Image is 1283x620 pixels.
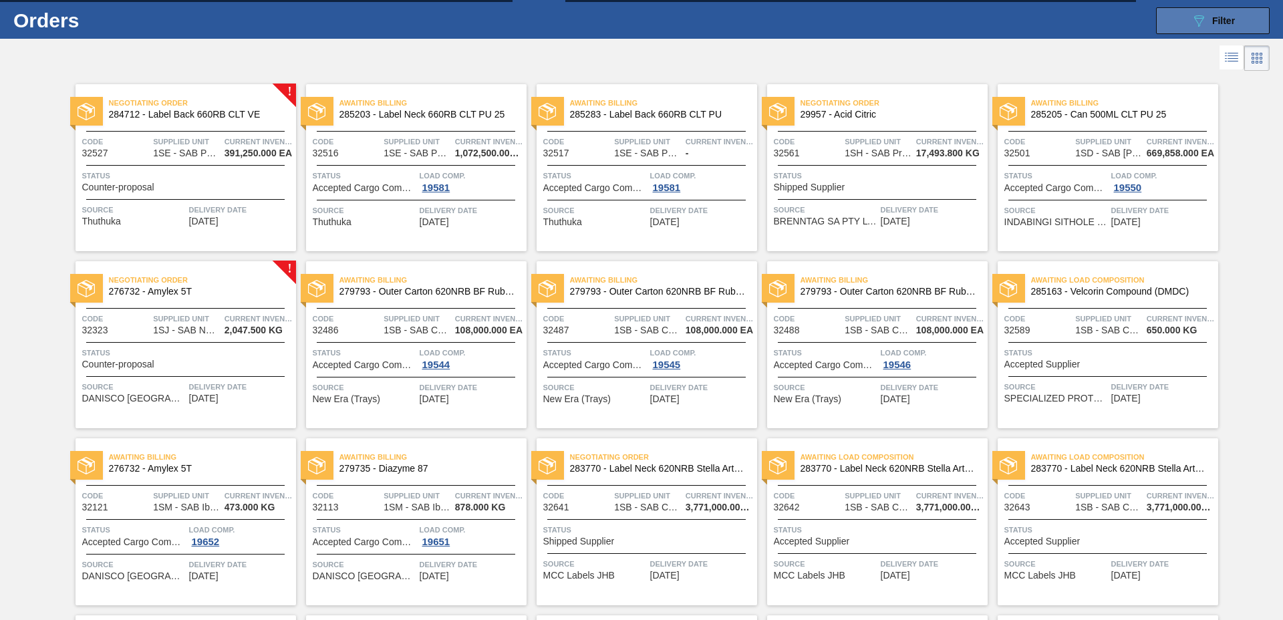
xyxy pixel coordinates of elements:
span: Current inventory [455,312,523,325]
span: 1SE - SAB Polokwane Brewery [614,148,681,158]
span: Supplied Unit [614,135,682,148]
span: - [686,148,689,158]
span: Source [313,204,416,217]
span: Delivery Date [1111,557,1215,571]
a: statusAwaiting Billing285203 - Label Neck 660RB CLT PU 25Code32516Supplied Unit1SE - SAB Polokwan... [296,84,527,251]
img: status [539,280,556,297]
span: Negotiating Order [570,450,757,464]
span: DANISCO SOUTH AFRICA (PTY) LTD [82,571,186,581]
span: Awaiting Billing [109,450,296,464]
span: Source [1004,557,1108,571]
span: New Era (Trays) [313,394,380,404]
span: Current inventory [1147,135,1215,148]
span: Awaiting Billing [339,273,527,287]
span: 32323 [82,325,108,335]
span: 108,000.000 EA [455,325,523,335]
span: Current inventory [916,135,984,148]
span: 3,771,000.000 EA [686,502,754,512]
span: 17,493.800 KG [916,148,980,158]
span: Awaiting Load Composition [801,450,988,464]
span: Status [543,169,647,182]
span: Source [82,558,186,571]
span: Accepted Cargo Composition [313,360,416,370]
span: Status [543,523,754,536]
a: statusAwaiting Billing279793 - Outer Carton 620NRB BF Ruby Apple 1x12Code32487Supplied Unit1SB - ... [527,261,757,428]
span: 10/09/2025 [189,571,219,581]
span: Code [313,312,381,325]
span: Status [543,346,647,359]
span: Delivery Date [650,557,754,571]
span: Supplied Unit [1075,135,1143,148]
a: statusAwaiting Billing279735 - Diazyme 87Code32113Supplied Unit1SM - SAB Ibhayi BreweryCurrent in... [296,438,527,605]
span: Negotiating Order [109,96,296,110]
span: 276732 - Amylex 5T [109,287,285,297]
span: Accepted Cargo Composition [82,537,186,547]
img: status [1000,280,1017,297]
span: 285283 - Label Back 660RB CLT PU [570,110,746,120]
span: Code [1004,135,1073,148]
span: 1SB - SAB Chamdor Brewery [1075,325,1142,335]
span: Status [313,169,416,182]
span: Delivery Date [650,204,754,217]
img: status [78,280,95,297]
span: Status [82,523,186,536]
span: 276732 - Amylex 5T [109,464,285,474]
span: 283770 - Label Neck 620NRB Stella Artois NRB PU [1031,464,1207,474]
span: Current inventory [1147,489,1215,502]
span: Load Comp. [420,169,523,182]
span: 1SB - SAB Chamdor Brewery [614,502,681,512]
span: Status [1004,169,1108,182]
span: Negotiating Order [801,96,988,110]
span: Shipped Supplier [774,182,845,192]
span: 1SB - SAB Chamdor Brewery [384,325,450,335]
div: 19652 [189,536,223,547]
span: Current inventory [1147,312,1215,325]
span: Delivery Date [189,203,293,216]
span: Current inventory [686,312,754,325]
span: 10/09/2025 [420,571,449,581]
span: 32488 [774,325,800,335]
div: Card Vision [1244,45,1270,71]
div: 19550 [1111,182,1145,193]
a: statusAwaiting Load Composition285163 - Velcorin Compound (DMDC)Code32589Supplied Unit1SB - SAB C... [988,261,1218,428]
a: Load Comp.19581 [420,169,523,193]
img: status [308,103,325,120]
span: Load Comp. [881,346,984,359]
span: Source [313,558,416,571]
span: 32561 [774,148,800,158]
span: Code [82,135,150,148]
a: Load Comp.19546 [881,346,984,370]
span: Awaiting Billing [339,96,527,110]
span: Awaiting Billing [1031,96,1218,110]
span: Supplied Unit [614,312,682,325]
span: 284712 - Label Back 660RB CLT VE [109,110,285,120]
span: Accepted Cargo Composition [313,537,416,547]
span: INDABINGI SITHOLE PTY LTD [1004,217,1108,227]
span: 1SB - SAB Chamdor Brewery [845,502,911,512]
span: MCC Labels JHB [543,571,615,581]
span: Source [774,557,877,571]
span: 32121 [82,502,108,512]
span: Supplied Unit [1075,489,1143,502]
span: Status [82,169,293,182]
span: Thuthuka [82,216,121,226]
span: Current inventory [686,135,754,148]
div: 19651 [420,536,453,547]
a: Load Comp.19581 [650,169,754,193]
span: Code [82,312,150,325]
span: Supplied Unit [153,312,221,325]
span: Delivery Date [881,381,984,394]
span: Status [1004,523,1215,536]
span: 1,072,500.000 EA [455,148,523,158]
span: Accepted Cargo Composition [543,183,647,193]
span: 32641 [543,502,569,512]
span: Supplied Unit [845,489,913,502]
div: 19544 [420,359,453,370]
span: Supplied Unit [384,135,452,148]
span: 1SE - SAB Polokwane Brewery [153,148,220,158]
span: 10/09/2025 [881,571,910,581]
span: BRENNTAG SA PTY LTD [774,216,877,226]
span: 2,047.500 KG [225,325,283,335]
span: Current inventory [455,489,523,502]
span: Accepted Supplier [1004,359,1081,369]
